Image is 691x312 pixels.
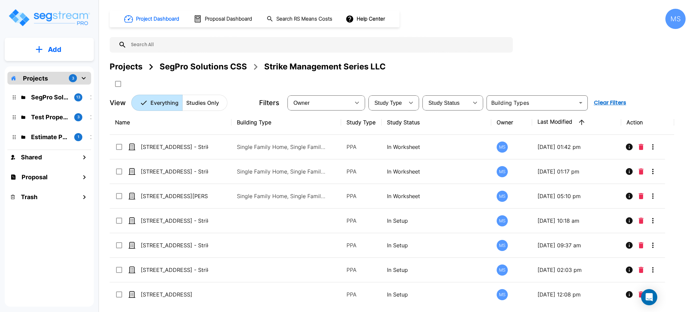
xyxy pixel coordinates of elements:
[537,241,616,249] p: [DATE] 09:37 am
[497,142,508,153] div: MS
[537,192,616,200] p: [DATE] 05:10 pm
[537,217,616,225] p: [DATE] 10:18 am
[532,110,621,135] th: Last Modified
[136,15,179,23] h1: Project Dashboard
[110,110,231,135] th: Name
[665,9,686,29] div: MS
[497,215,508,226] div: MS
[636,288,646,301] button: Delete
[370,93,404,112] div: Select
[8,8,90,27] img: Logo
[387,241,486,249] p: In Setup
[150,99,178,107] p: Everything
[537,143,616,151] p: [DATE] 01:42 pm
[205,15,252,23] h1: Proposal Dashboard
[72,75,74,81] p: 3
[537,290,616,299] p: [DATE] 12:08 pm
[623,189,636,203] button: Info
[48,44,61,55] p: Add
[77,114,80,120] p: 3
[141,241,208,249] p: [STREET_ADDRESS] - Strike Management Series LLC
[264,61,386,73] div: Strike Management Series LLC
[141,266,208,274] p: [STREET_ADDRESS] - Strike Management Series LLC
[347,143,376,151] p: PPA
[646,239,660,252] button: More-Options
[5,40,94,59] button: Add
[497,191,508,202] div: MS
[182,95,227,111] button: Studies Only
[21,192,37,201] h1: Trash
[121,11,183,26] button: Project Dashboard
[429,100,460,106] span: Study Status
[110,61,142,73] div: Projects
[347,167,376,176] p: PPA
[375,100,402,106] span: Study Type
[623,263,636,277] button: Info
[497,289,508,300] div: MS
[237,192,328,200] p: Single Family Home, Single Family Home Site
[623,239,636,252] button: Info
[127,37,509,53] input: Search All
[231,110,341,135] th: Building Type
[259,98,279,108] p: Filters
[576,98,585,107] button: Open
[621,110,674,135] th: Action
[636,165,646,178] button: Delete
[21,153,42,162] h1: Shared
[646,140,660,154] button: More-Options
[23,74,48,83] p: Projects
[641,289,657,305] div: Open Intercom Messenger
[141,217,208,225] p: [STREET_ADDRESS] - Strike Management Series LLC
[31,93,69,102] p: SegPro Solutions CSS
[294,100,310,106] span: Owner
[141,167,208,176] p: [STREET_ADDRESS] - Strike Management Series LLC
[646,189,660,203] button: More-Options
[141,290,208,299] p: [STREET_ADDRESS]
[636,140,646,154] button: Delete
[347,192,376,200] p: PPA
[276,15,332,23] h1: Search RS Means Costs
[76,94,80,100] p: 13
[623,214,636,227] button: Info
[341,110,382,135] th: Study Type
[237,143,328,151] p: Single Family Home, Single Family Home Site
[623,165,636,178] button: Info
[160,61,247,73] div: SegPro Solutions CSS
[387,192,486,200] p: In Worksheet
[264,12,336,26] button: Search RS Means Costs
[347,290,376,299] p: PPA
[387,167,486,176] p: In Worksheet
[497,166,508,177] div: MS
[78,134,79,140] p: 1
[636,214,646,227] button: Delete
[636,189,646,203] button: Delete
[636,263,646,277] button: Delete
[347,241,376,249] p: PPA
[646,288,660,301] button: More-Options
[424,93,468,112] div: Select
[537,167,616,176] p: [DATE] 01:17 pm
[31,132,69,142] p: Estimate Property
[387,266,486,274] p: In Setup
[237,167,328,176] p: Single Family Home, Single Family Home Site
[111,77,125,91] button: SelectAll
[636,239,646,252] button: Delete
[491,110,532,135] th: Owner
[387,217,486,225] p: In Setup
[347,266,376,274] p: PPA
[489,98,575,107] input: Building Types
[537,266,616,274] p: [DATE] 02:03 pm
[22,173,48,182] h1: Proposal
[186,99,219,107] p: Studies Only
[131,95,227,111] div: Platform
[141,192,208,200] p: [STREET_ADDRESS][PERSON_NAME] - Strike Management Series LLC
[344,12,388,25] button: Help Center
[623,140,636,154] button: Info
[646,214,660,227] button: More-Options
[289,93,350,112] div: Select
[646,263,660,277] button: More-Options
[497,240,508,251] div: MS
[646,165,660,178] button: More-Options
[497,264,508,276] div: MS
[623,288,636,301] button: Info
